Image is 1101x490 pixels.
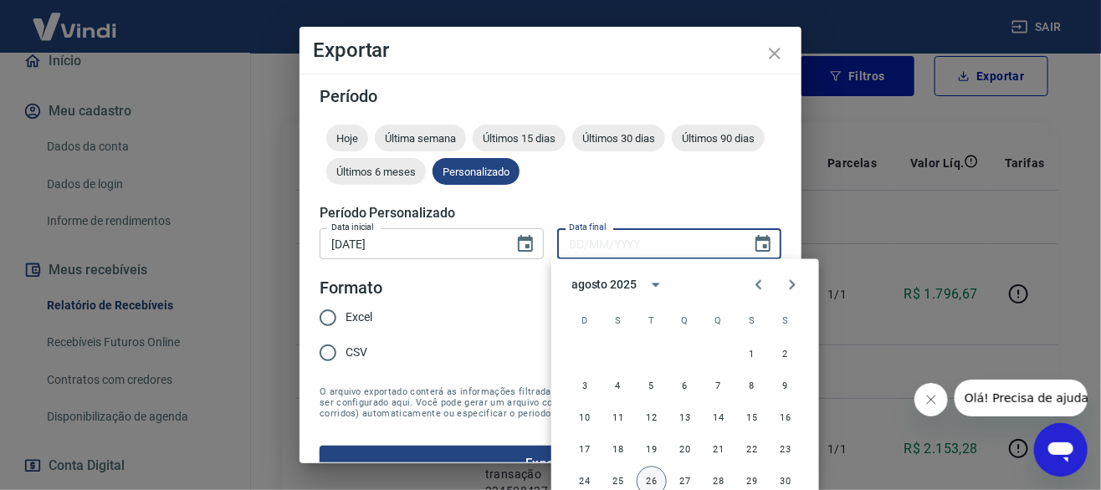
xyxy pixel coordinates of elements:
[569,221,607,233] label: Data final
[637,304,667,338] span: terça-feira
[637,403,667,433] button: 12
[771,339,801,370] button: 2
[375,125,466,151] div: Última semana
[557,228,740,259] input: DD/MM/YYYY
[320,276,382,300] legend: Formato
[670,403,700,433] button: 13
[670,371,700,401] button: 6
[346,309,372,326] span: Excel
[326,125,368,151] div: Hoje
[737,435,767,465] button: 22
[603,371,633,401] button: 4
[670,304,700,338] span: quarta-feira
[914,383,948,416] iframe: Fechar mensagem
[326,166,426,178] span: Últimos 6 meses
[637,371,667,401] button: 5
[326,158,426,185] div: Últimos 6 meses
[737,403,767,433] button: 15
[571,276,637,293] div: agosto 2025
[771,403,801,433] button: 16
[955,380,1088,416] iframe: Mensagem da empresa
[473,125,566,151] div: Últimos 15 dias
[570,304,600,338] span: domingo
[737,304,767,338] span: sexta-feira
[570,371,600,401] button: 3
[603,304,633,338] span: segunda-feira
[10,12,141,25] span: Olá! Precisa de ajuda?
[1034,423,1088,477] iframe: Botão para abrir a janela de mensagens
[771,304,801,338] span: sábado
[572,125,665,151] div: Últimos 30 dias
[603,435,633,465] button: 18
[672,125,765,151] div: Últimos 90 dias
[746,227,780,261] button: Choose date
[570,403,600,433] button: 10
[320,205,781,222] h5: Período Personalizado
[509,227,542,261] button: Choose date, selected date is 22 de ago de 2025
[771,435,801,465] button: 23
[672,132,765,145] span: Últimos 90 dias
[776,268,809,302] button: Next month
[320,228,502,259] input: DD/MM/YYYY
[326,132,368,145] span: Hoje
[704,435,734,465] button: 21
[642,271,670,299] button: calendar view is open, switch to year view
[320,88,781,105] h5: Período
[572,132,665,145] span: Últimos 30 dias
[742,268,776,302] button: Previous month
[320,386,781,419] span: O arquivo exportado conterá as informações filtradas na tela anterior com exceção do período que ...
[375,132,466,145] span: Última semana
[570,435,600,465] button: 17
[313,40,788,60] h4: Exportar
[755,33,795,74] button: close
[704,371,734,401] button: 7
[704,304,734,338] span: quinta-feira
[331,221,374,233] label: Data inicial
[704,403,734,433] button: 14
[473,132,566,145] span: Últimos 15 dias
[603,403,633,433] button: 11
[737,371,767,401] button: 8
[433,158,520,185] div: Personalizado
[346,344,367,361] span: CSV
[771,371,801,401] button: 9
[670,435,700,465] button: 20
[637,435,667,465] button: 19
[433,166,520,178] span: Personalizado
[737,339,767,370] button: 1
